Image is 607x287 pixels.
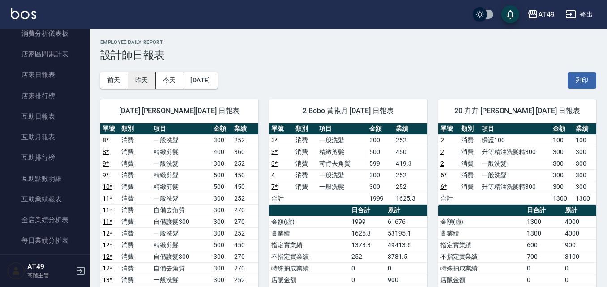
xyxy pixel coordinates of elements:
th: 項目 [479,123,551,135]
td: 一般洗髮 [317,169,367,181]
a: 2 [440,137,444,144]
button: 登出 [562,6,596,23]
td: 消費 [293,134,317,146]
td: 1625.3 [349,227,385,239]
td: 300 [211,158,232,169]
td: 瞬護100 [479,134,551,146]
td: 消費 [119,251,151,262]
td: 消費 [119,181,151,193]
th: 單號 [269,123,293,135]
td: 合計 [269,193,293,204]
td: 1625.3 [393,193,427,204]
td: 0 [525,274,563,286]
span: 2 Bobo 黃褓月 [DATE] 日報表 [280,107,416,116]
td: 自備護髮300 [151,251,211,262]
td: 252 [232,193,258,204]
th: 類別 [119,123,151,135]
a: 2 [440,148,444,155]
th: 金額 [367,123,393,135]
td: 一般洗髮 [151,134,211,146]
td: 消費 [119,193,151,204]
a: 全店業績分析表 [4,210,86,230]
td: 599 [367,158,393,169]
th: 業績 [393,123,427,135]
img: Person [7,262,25,280]
a: 互助業績報表 [4,189,86,210]
td: 消費 [119,262,151,274]
td: 270 [232,216,258,227]
td: 消費 [293,181,317,193]
td: 500 [211,239,232,251]
td: 700 [525,251,563,262]
td: 消費 [119,134,151,146]
td: 消費 [119,204,151,216]
td: 252 [349,251,385,262]
a: 消費分析儀表板 [4,23,86,44]
td: 300 [211,262,232,274]
td: 270 [232,251,258,262]
td: 消費 [119,274,151,286]
td: 252 [393,181,427,193]
td: 一般洗髮 [151,193,211,204]
td: 金額(虛) [438,216,525,227]
td: 特殊抽成業績 [269,262,349,274]
td: 0 [525,262,563,274]
td: 419.3 [393,158,427,169]
td: 一般洗髮 [479,158,551,169]
button: save [501,5,519,23]
td: 金額(虛) [269,216,349,227]
td: 300 [573,169,596,181]
td: 不指定實業績 [269,251,349,262]
p: 高階主管 [27,271,73,279]
td: 一般洗髮 [317,181,367,193]
a: 2 [440,160,444,167]
td: 49413.6 [385,239,427,251]
td: 61676 [385,216,427,227]
th: 單號 [438,123,459,135]
td: 1300 [525,227,563,239]
a: 互助點數明細 [4,168,86,189]
td: 100 [551,134,573,146]
td: 自備去角質 [151,204,211,216]
td: 3781.5 [385,251,427,262]
td: 特殊抽成業績 [438,262,525,274]
td: 指定實業績 [269,239,349,251]
a: 每日業績分析表 [4,230,86,251]
td: 消費 [459,169,479,181]
td: 店販金額 [269,274,349,286]
td: 300 [551,181,573,193]
td: 300 [211,216,232,227]
td: 一般洗髮 [317,134,367,146]
button: [DATE] [183,72,217,89]
td: 消費 [293,169,317,181]
td: 消費 [293,146,317,158]
td: 4000 [563,216,596,227]
button: 今天 [156,72,184,89]
th: 日合計 [525,205,563,216]
h2: Employee Daily Report [100,39,596,45]
span: [DATE] [PERSON_NAME][DATE] 日報表 [111,107,248,116]
td: 0 [563,274,596,286]
td: 450 [232,181,258,193]
td: 消費 [459,146,479,158]
h5: AT49 [27,262,73,271]
td: 300 [367,134,393,146]
th: 累計 [385,205,427,216]
td: 1300 [525,216,563,227]
td: 252 [232,134,258,146]
td: 300 [551,146,573,158]
a: 店家日報表 [4,64,86,85]
td: 一般洗髮 [479,169,551,181]
td: 300 [211,227,232,239]
td: 270 [232,262,258,274]
th: 類別 [459,123,479,135]
td: 升等精油洗髮精300 [479,146,551,158]
h3: 設計師日報表 [100,49,596,61]
td: 0 [385,262,427,274]
td: 一般洗髮 [151,158,211,169]
td: 300 [211,193,232,204]
td: 500 [367,146,393,158]
span: 20 卉卉 [PERSON_NAME] [DATE] 日報表 [449,107,586,116]
td: 1373.3 [349,239,385,251]
td: 900 [563,239,596,251]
